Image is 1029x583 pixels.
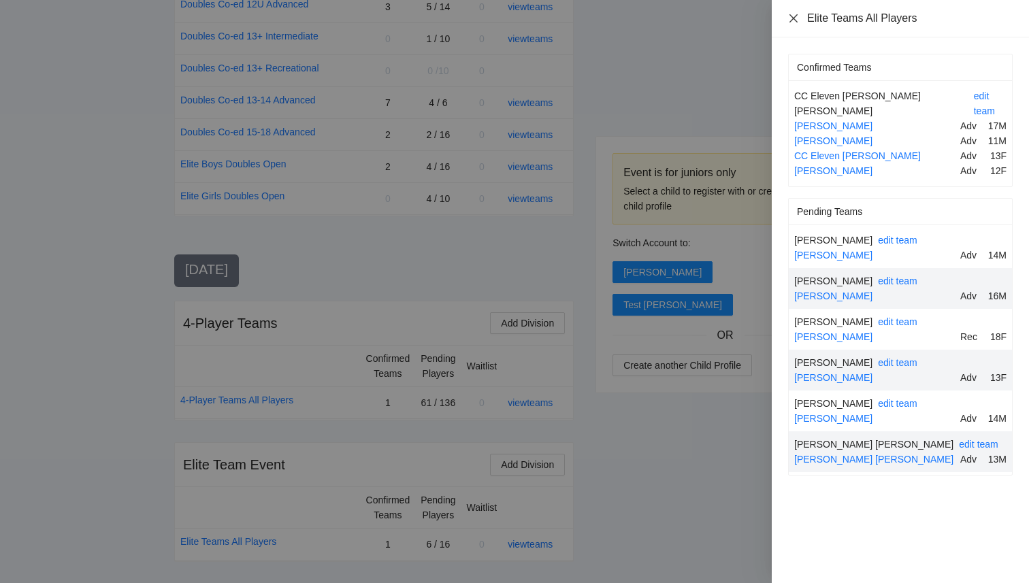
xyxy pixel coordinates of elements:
div: Rec [960,329,981,344]
a: [PERSON_NAME] [794,165,872,176]
div: 12F [986,163,1007,178]
div: Adv [960,118,981,133]
div: 13F [986,148,1007,163]
a: [PERSON_NAME] [794,135,872,146]
div: [PERSON_NAME] [794,355,872,370]
div: CC Eleven [PERSON_NAME] [PERSON_NAME] [794,88,968,118]
a: edit team [974,90,995,116]
div: [PERSON_NAME] [794,233,872,248]
div: 16M [986,288,1007,303]
a: edit team [878,398,917,409]
a: [PERSON_NAME] [794,250,872,261]
a: [PERSON_NAME] [794,413,872,424]
div: 17M [986,118,1007,133]
div: [PERSON_NAME] [794,273,872,288]
div: Confirmed Teams [797,54,1004,80]
div: 14M [986,248,1007,263]
div: Adv [960,163,981,178]
a: edit team [878,235,917,246]
div: Pending Teams [797,199,1004,224]
a: CC Eleven [PERSON_NAME] [794,150,921,161]
div: 13M [986,452,1007,467]
a: edit team [878,316,917,327]
div: 13F [986,370,1007,385]
a: [PERSON_NAME] [794,372,872,383]
a: [PERSON_NAME] [794,331,872,342]
div: Adv [960,452,981,467]
div: Adv [960,370,981,385]
div: Adv [960,248,981,263]
div: [PERSON_NAME] [794,396,872,411]
div: Adv [960,411,981,426]
div: [PERSON_NAME] [PERSON_NAME] [794,437,953,452]
div: [PERSON_NAME] [794,314,872,329]
a: edit team [878,357,917,368]
div: Elite Teams All Players [807,11,1013,26]
div: Adv [960,148,981,163]
div: 11M [986,133,1007,148]
button: Close [788,13,799,24]
div: Adv [960,288,981,303]
div: 18F [986,329,1007,344]
a: [PERSON_NAME] [PERSON_NAME] [794,454,953,465]
div: Adv [960,133,981,148]
a: edit team [959,439,998,450]
span: close [788,13,799,24]
a: [PERSON_NAME] [794,290,872,301]
div: 14M [986,411,1007,426]
a: edit team [878,276,917,286]
a: [PERSON_NAME] [794,120,872,131]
